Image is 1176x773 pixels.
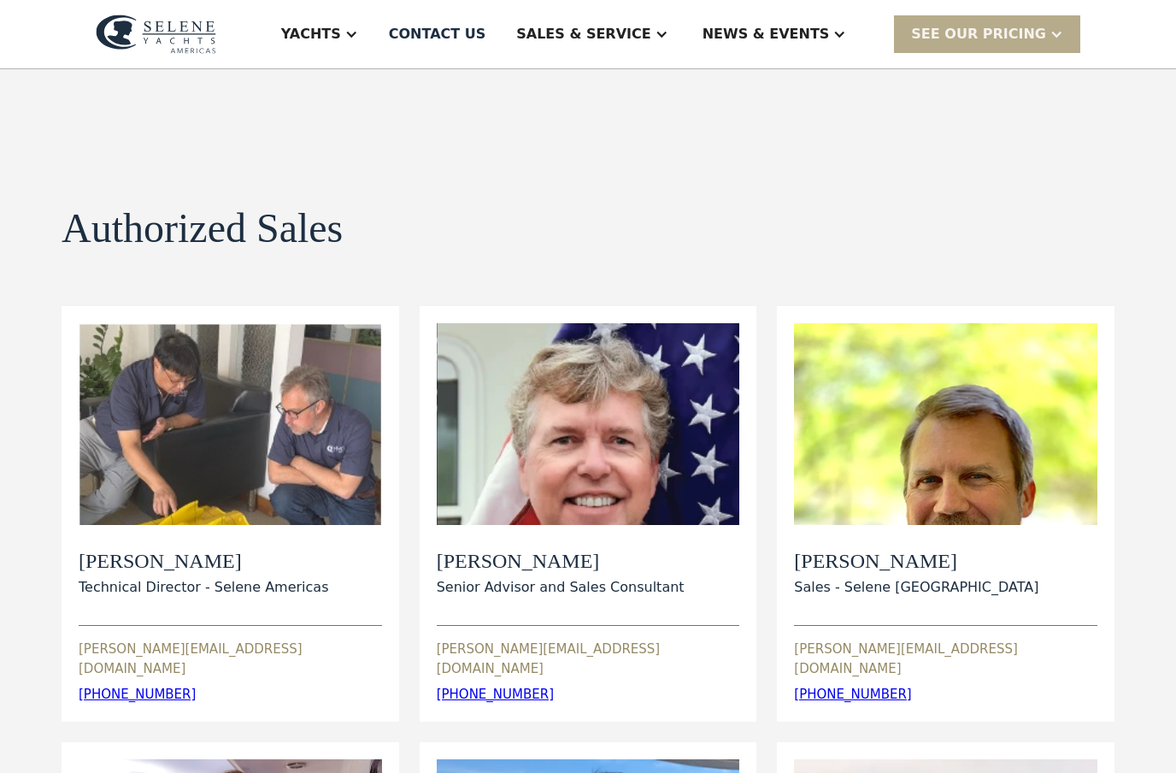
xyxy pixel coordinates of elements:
div: [PERSON_NAME][EMAIL_ADDRESS][DOMAIN_NAME] [79,640,382,678]
div: Technical Director - Selene Americas [79,577,328,598]
div: Yachts [281,24,341,44]
div: SEE Our Pricing [911,24,1046,44]
div: Sales & Service [516,24,650,44]
a: [PHONE_NUMBER] [794,687,911,702]
div: [PERSON_NAME]Sales - Selene [GEOGRAPHIC_DATA][PERSON_NAME][EMAIL_ADDRESS][DOMAIN_NAME][PHONE_NUMBER] [794,323,1097,705]
div: News & EVENTS [703,24,830,44]
div: [PERSON_NAME][EMAIL_ADDRESS][DOMAIN_NAME] [794,640,1097,678]
div: [PERSON_NAME]Technical Director - Selene Americas[PERSON_NAME][EMAIL_ADDRESS][DOMAIN_NAME][PHONE_... [79,323,382,705]
div: [PERSON_NAME]Senior Advisor and Sales Consultant[PERSON_NAME][EMAIL_ADDRESS][DOMAIN_NAME][PHONE_N... [437,323,740,705]
h1: Authorized Sales [62,206,343,251]
div: Senior Advisor and Sales Consultant [437,577,685,598]
div: [PERSON_NAME][EMAIL_ADDRESS][DOMAIN_NAME] [437,640,740,678]
div: Contact US [389,24,486,44]
a: [PHONE_NUMBER] [437,687,554,702]
h2: [PERSON_NAME] [437,549,685,574]
div: Sales - Selene [GEOGRAPHIC_DATA] [794,577,1038,598]
div: SEE Our Pricing [894,15,1080,52]
img: logo [96,15,216,54]
h2: [PERSON_NAME] [794,549,1038,574]
a: [PHONE_NUMBER] [79,687,196,702]
h2: [PERSON_NAME] [79,549,328,574]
